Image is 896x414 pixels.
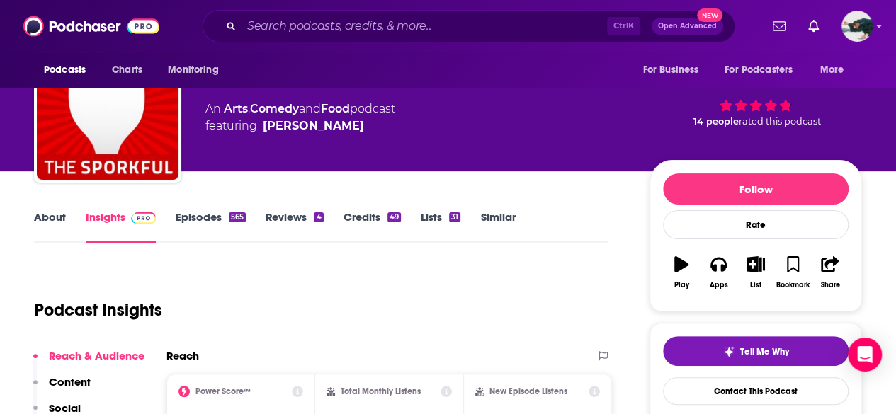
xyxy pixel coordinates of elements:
[650,48,862,136] div: 79 14 peoplerated this podcast
[663,336,849,366] button: tell me why sparkleTell Me Why
[131,212,156,224] img: Podchaser Pro
[803,14,824,38] a: Show notifications dropdown
[344,210,401,243] a: Credits49
[33,375,91,401] button: Content
[168,60,218,80] span: Monitoring
[205,100,395,134] div: An podcast
[449,212,460,222] div: 31
[314,212,323,222] div: 4
[663,210,849,239] div: Rate
[674,281,689,289] div: Play
[203,10,735,42] div: Search podcasts, credits, & more...
[195,386,251,396] h2: Power Score™
[205,117,395,134] span: featuring
[848,338,882,372] div: Open Intercom Messenger
[37,38,178,180] img: The Sporkful
[633,57,716,84] button: open menu
[652,18,723,35] button: Open AdvancedNew
[810,57,862,84] button: open menu
[229,212,246,222] div: 565
[387,212,401,222] div: 49
[737,247,774,298] button: List
[697,8,722,22] span: New
[49,349,144,362] p: Reach & Audience
[658,23,717,30] span: Open Advanced
[112,60,142,80] span: Charts
[103,57,151,84] a: Charts
[715,57,813,84] button: open menu
[242,15,607,38] input: Search podcasts, credits, & more...
[176,210,246,243] a: Episodes565
[820,60,844,80] span: More
[723,346,735,357] img: tell me why sparkle
[86,210,156,243] a: InsightsPodchaser Pro
[642,60,698,80] span: For Business
[299,102,321,115] span: and
[693,116,739,127] span: 14 people
[166,349,199,362] h2: Reach
[820,281,839,289] div: Share
[740,346,789,357] span: Tell Me Why
[767,14,791,38] a: Show notifications dropdown
[700,247,737,298] button: Apps
[489,386,567,396] h2: New Episode Listens
[750,281,761,289] div: List
[266,210,323,243] a: Reviews4
[739,116,821,127] span: rated this podcast
[44,60,86,80] span: Podcasts
[841,11,873,42] span: Logged in as fsg.publicity
[263,117,364,134] div: [PERSON_NAME]
[663,377,849,405] a: Contact This Podcast
[663,173,849,205] button: Follow
[607,17,640,35] span: Ctrl K
[725,60,793,80] span: For Podcasters
[663,247,700,298] button: Play
[248,102,250,115] span: ,
[321,102,350,115] a: Food
[841,11,873,42] img: User Profile
[158,57,237,84] button: open menu
[34,299,162,321] h1: Podcast Insights
[421,210,460,243] a: Lists31
[774,247,811,298] button: Bookmark
[34,210,66,243] a: About
[480,210,515,243] a: Similar
[224,102,248,115] a: Arts
[49,375,91,389] p: Content
[776,281,810,289] div: Bookmark
[341,386,421,396] h2: Total Monthly Listens
[23,13,159,40] img: Podchaser - Follow, Share and Rate Podcasts
[841,11,873,42] button: Show profile menu
[710,281,728,289] div: Apps
[812,247,849,298] button: Share
[34,57,104,84] button: open menu
[33,349,144,375] button: Reach & Audience
[250,102,299,115] a: Comedy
